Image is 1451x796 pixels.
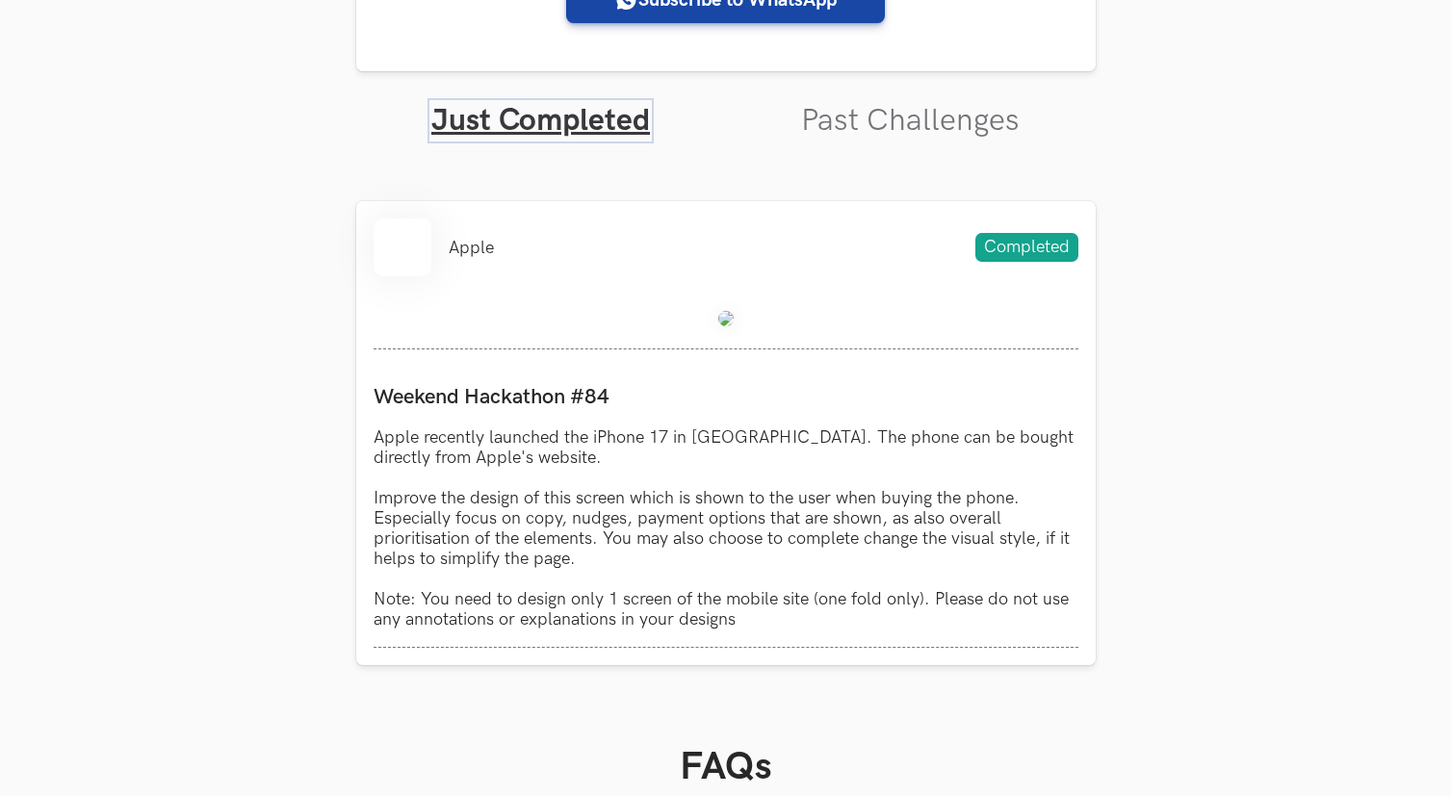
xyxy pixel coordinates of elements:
span: Completed [975,233,1078,262]
a: Just Completed [431,102,650,140]
p: Apple recently launched the iPhone 17 in [GEOGRAPHIC_DATA]. The phone can be bought directly from... [374,427,1078,629]
a: Past Challenges [801,102,1020,140]
h1: FAQs [387,744,1065,790]
ul: Tabs Interface [356,71,1096,140]
img: Weekend_Hackathon_84_banner.png [718,311,734,326]
label: Weekend Hackathon #84 [374,384,1078,410]
li: Apple [449,238,494,258]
